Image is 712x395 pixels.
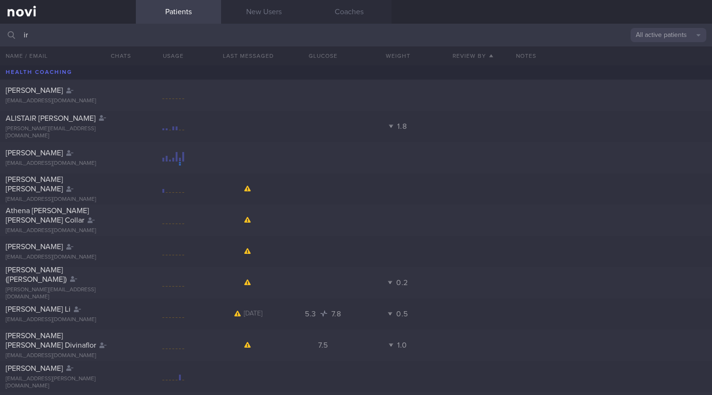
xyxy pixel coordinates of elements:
[318,341,328,349] span: 7.5
[397,123,407,130] span: 1.8
[396,279,408,287] span: 0.2
[6,176,63,193] span: [PERSON_NAME] [PERSON_NAME]
[436,46,510,65] button: Review By
[631,28,706,42] button: All active patients
[510,46,712,65] div: Notes
[6,115,96,122] span: ALISTAIR [PERSON_NAME]
[6,316,130,323] div: [EMAIL_ADDRESS][DOMAIN_NAME]
[6,160,130,167] div: [EMAIL_ADDRESS][DOMAIN_NAME]
[6,196,130,203] div: [EMAIL_ADDRESS][DOMAIN_NAME]
[331,310,341,318] span: 7.8
[6,376,130,390] div: [EMAIL_ADDRESS][PERSON_NAME][DOMAIN_NAME]
[6,149,63,157] span: [PERSON_NAME]
[285,46,360,65] button: Glucose
[305,310,319,318] span: 5.3
[244,310,262,317] span: [DATE]
[98,46,136,65] button: Chats
[361,46,436,65] button: Weight
[136,46,211,65] div: Usage
[6,207,89,224] span: Athena [PERSON_NAME] [PERSON_NAME] Collar
[6,243,63,251] span: [PERSON_NAME]
[6,254,130,261] div: [EMAIL_ADDRESS][DOMAIN_NAME]
[6,365,63,372] span: [PERSON_NAME]
[211,46,285,65] button: Last Messaged
[6,287,130,301] div: [PERSON_NAME][EMAIL_ADDRESS][DOMAIN_NAME]
[6,87,63,94] span: [PERSON_NAME]
[6,98,130,105] div: [EMAIL_ADDRESS][DOMAIN_NAME]
[397,341,407,349] span: 1.0
[6,126,130,140] div: [PERSON_NAME][EMAIL_ADDRESS][DOMAIN_NAME]
[6,305,71,313] span: [PERSON_NAME] Li
[396,310,408,318] span: 0.5
[6,227,130,234] div: [EMAIL_ADDRESS][DOMAIN_NAME]
[6,352,130,359] div: [EMAIL_ADDRESS][DOMAIN_NAME]
[6,332,96,349] span: [PERSON_NAME] [PERSON_NAME] Divinaflor
[6,266,67,283] span: [PERSON_NAME] ([PERSON_NAME])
